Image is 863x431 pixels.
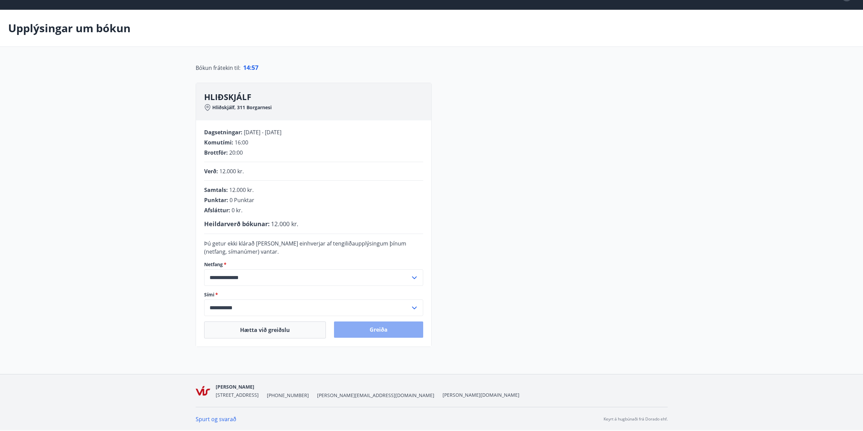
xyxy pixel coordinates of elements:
span: 0 Punktar [230,196,254,204]
span: Punktar : [204,196,228,204]
span: 14 : [243,63,252,72]
span: Brottför : [204,149,228,156]
span: Hliðskjálf, 311 Borgarnesi [212,104,272,111]
span: 12.000 kr. [219,168,244,175]
span: [PERSON_NAME] [216,384,254,390]
span: Afsláttur : [204,207,230,214]
span: 57 [252,63,258,72]
span: 20:00 [229,149,243,156]
span: 12.000 kr. [229,186,254,194]
label: Sími [204,291,423,298]
p: Upplýsingar um bókun [8,21,131,36]
span: Dagsetningar : [204,129,242,136]
span: Bókun frátekin til : [196,64,240,72]
p: Keyrt á hugbúnaði frá Dorado ehf. [604,416,668,422]
a: [PERSON_NAME][DOMAIN_NAME] [443,392,519,398]
span: [PHONE_NUMBER] [267,392,309,399]
span: Heildarverð bókunar : [204,220,270,228]
img: KLdt0xK1pgQPh9arYqkAgyEgeGrLnSBJDttyfTVn.png [196,384,210,398]
button: Greiða [334,321,423,338]
h3: HLIÐSKJÁLF [204,91,431,103]
span: 12.000 kr. [271,220,298,228]
label: Netfang [204,261,423,268]
span: 0 kr. [232,207,242,214]
button: Hætta við greiðslu [204,321,326,338]
span: Verð : [204,168,218,175]
span: [STREET_ADDRESS] [216,392,259,398]
span: Komutími : [204,139,233,146]
span: Þú getur ekki klárað [PERSON_NAME] einhverjar af tengiliðaupplýsingum þínum (netfang, símanúmer) ... [204,240,406,255]
a: Spurt og svarað [196,415,236,423]
span: [PERSON_NAME][EMAIL_ADDRESS][DOMAIN_NAME] [317,392,434,399]
span: 16:00 [235,139,248,146]
span: Samtals : [204,186,228,194]
span: [DATE] - [DATE] [244,129,281,136]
